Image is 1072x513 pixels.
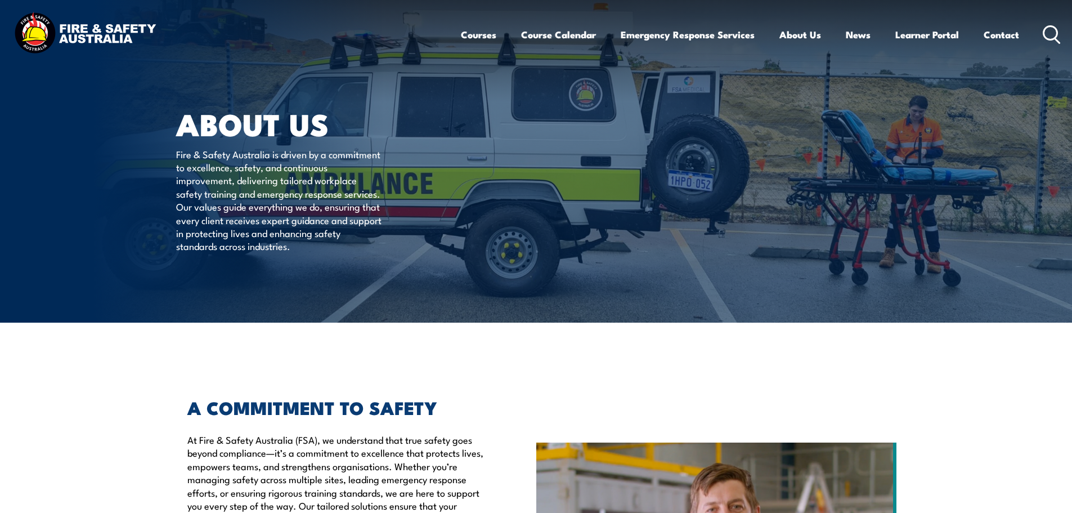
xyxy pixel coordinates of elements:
p: Fire & Safety Australia is driven by a commitment to excellence, safety, and continuous improveme... [176,148,382,253]
h1: About Us [176,110,454,137]
a: About Us [779,20,821,50]
a: Course Calendar [521,20,596,50]
h2: A COMMITMENT TO SAFETY [187,399,485,415]
a: Contact [984,20,1019,50]
a: News [846,20,871,50]
a: Courses [461,20,496,50]
a: Emergency Response Services [621,20,755,50]
a: Learner Portal [895,20,959,50]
